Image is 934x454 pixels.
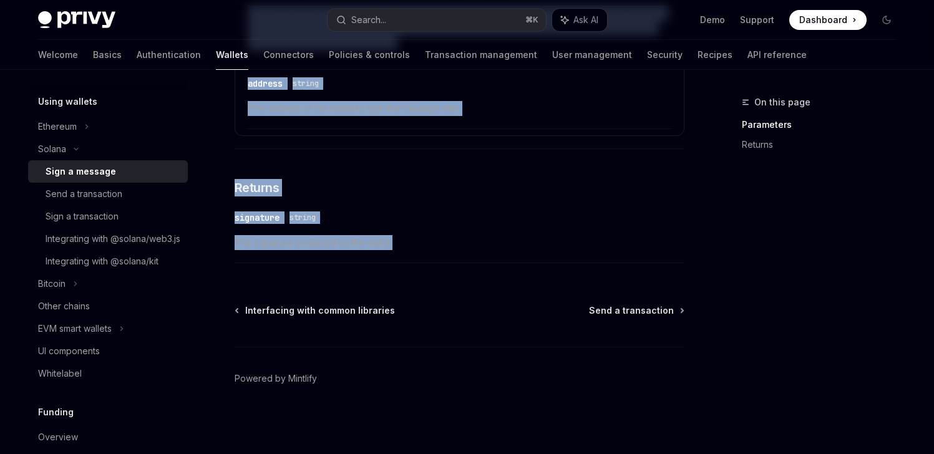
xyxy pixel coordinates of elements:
[38,119,77,134] div: Ethereum
[38,299,90,314] div: Other chains
[38,321,112,336] div: EVM smart wallets
[589,304,683,317] a: Send a transaction
[263,40,314,70] a: Connectors
[38,430,78,445] div: Overview
[235,372,317,385] a: Powered by Mintlify
[28,340,188,362] a: UI components
[747,40,807,70] a: API reference
[552,9,607,31] button: Ask AI
[28,228,188,250] a: Integrating with @solana/web3.js
[28,362,188,385] a: Whitelabel
[289,213,316,223] span: string
[28,183,188,205] a: Send a transaction
[46,231,180,246] div: Integrating with @solana/web3.js
[38,276,66,291] div: Bitcoin
[742,135,907,155] a: Returns
[877,10,897,30] button: Toggle dark mode
[46,164,116,179] div: Sign a message
[245,304,395,317] span: Interfacing with common libraries
[38,344,100,359] div: UI components
[28,205,188,228] a: Sign a transaction
[789,10,867,30] a: Dashboard
[38,405,74,420] h5: Funding
[46,209,119,224] div: Sign a transaction
[742,115,907,135] a: Parameters
[552,40,632,70] a: User management
[93,40,122,70] a: Basics
[236,304,395,317] a: Interfacing with common libraries
[235,211,280,224] div: signature
[698,40,732,70] a: Recipes
[38,11,115,29] img: dark logo
[328,9,546,31] button: Search...⌘K
[799,14,847,26] span: Dashboard
[700,14,725,26] a: Demo
[329,40,410,70] a: Policies & controls
[589,304,674,317] span: Send a transaction
[248,101,671,116] span: The address of the wallet to sign the message with.
[351,12,386,27] div: Search...
[647,40,683,70] a: Security
[46,254,158,269] div: Integrating with @solana/kit
[38,366,82,381] div: Whitelabel
[38,142,66,157] div: Solana
[46,186,122,201] div: Send a transaction
[754,95,810,110] span: On this page
[525,15,538,25] span: ⌘ K
[38,94,97,109] h5: Using wallets
[573,14,598,26] span: Ask AI
[248,77,283,90] div: address
[425,40,537,70] a: Transaction management
[38,40,78,70] a: Welcome
[235,235,684,250] span: The signature produced by the wallet.
[235,179,280,196] span: Returns
[216,40,248,70] a: Wallets
[740,14,774,26] a: Support
[137,40,201,70] a: Authentication
[28,250,188,273] a: Integrating with @solana/kit
[293,79,319,89] span: string
[28,295,188,317] a: Other chains
[28,426,188,448] a: Overview
[28,160,188,183] a: Sign a message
